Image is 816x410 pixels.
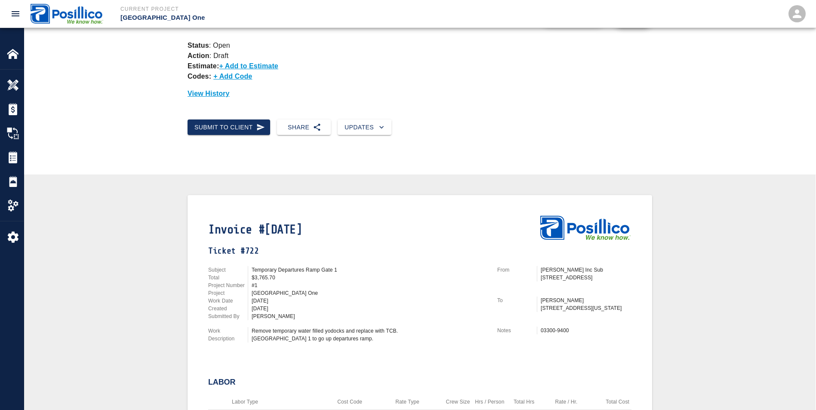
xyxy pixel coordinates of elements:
[338,119,391,135] button: Updates
[208,305,248,312] p: Created
[536,394,579,410] th: Rate / Hr.
[497,266,537,274] p: From
[497,297,537,304] p: To
[188,73,211,80] strong: Codes:
[252,289,487,297] div: [GEOGRAPHIC_DATA] One
[252,281,487,289] div: #1
[442,394,472,410] th: Crew Size
[208,274,248,281] p: Total
[213,71,252,82] p: + Add Code
[541,304,631,312] p: [STREET_ADDRESS][US_STATE]
[252,297,487,305] div: [DATE]
[230,394,327,410] th: Labor Type
[188,119,270,135] button: Submit to Client
[188,62,219,70] strong: Estimate:
[188,52,228,59] p: : Draft
[208,266,248,274] p: Subject
[31,4,103,23] img: Posillico Inc Sub
[373,394,442,410] th: Rate Type
[208,246,487,256] h1: Ticket #722
[120,13,455,23] p: [GEOGRAPHIC_DATA] One
[497,327,537,334] p: Notes
[208,289,248,297] p: Project
[541,274,631,281] p: [STREET_ADDRESS]
[208,327,248,343] p: Work Description
[208,281,248,289] p: Project Number
[219,62,278,70] p: + Add to Estimate
[506,394,536,410] th: Total Hrs
[277,119,331,135] button: Share
[188,89,652,99] p: View History
[252,274,487,281] div: $3,765.70
[208,223,487,237] h1: Invoice #[DATE]
[540,216,631,240] img: Posillico Inc Sub
[208,378,631,387] h2: Labor
[208,297,248,305] p: Work Date
[541,266,631,274] p: [PERSON_NAME] Inc Sub
[579,394,631,410] th: Total Cost
[541,297,631,304] p: [PERSON_NAME]
[188,40,652,51] p: : Open
[327,394,373,410] th: Cost Code
[188,52,209,59] strong: Action
[252,266,487,274] div: Temporary Departures Ramp Gate 1
[773,369,816,410] iframe: Chat Widget
[541,327,631,334] div: 03300-9400
[188,42,209,49] strong: Status
[252,327,487,343] div: Remove temporary water filled yodocks and replace with TCB. [GEOGRAPHIC_DATA] 1 to go up departur...
[252,312,487,320] div: [PERSON_NAME]
[472,394,506,410] th: Hrs / Person
[120,5,455,13] p: Current Project
[208,312,248,320] p: Submitted By
[252,305,487,312] div: [DATE]
[5,3,26,24] button: open drawer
